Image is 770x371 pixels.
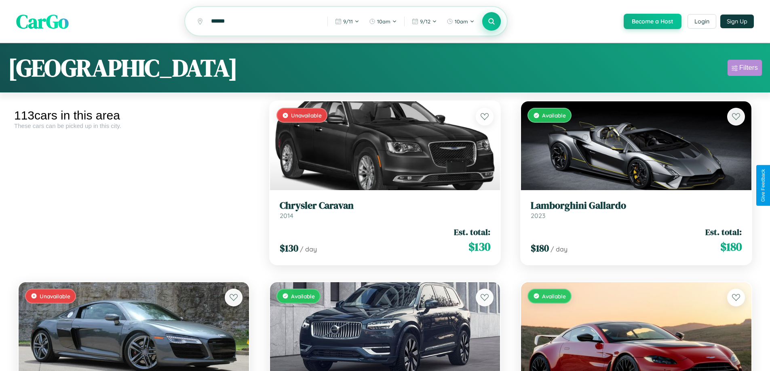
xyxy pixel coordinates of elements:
h3: Chrysler Caravan [280,200,491,212]
div: 113 cars in this area [14,109,253,122]
a: Lamborghini Gallardo2023 [531,200,742,220]
span: CarGo [16,8,69,35]
button: 10am [365,15,401,28]
button: Login [688,14,716,29]
span: $ 180 [531,241,549,255]
span: Available [542,293,566,300]
button: 9/11 [331,15,363,28]
button: 10am [443,15,479,28]
span: $ 130 [280,241,298,255]
button: Filters [728,60,762,76]
span: Available [542,112,566,119]
span: Unavailable [291,112,322,119]
span: Est. total: [705,226,742,238]
button: Become a Host [624,14,681,29]
span: 10am [455,18,468,25]
span: 9 / 12 [420,18,430,25]
a: Chrysler Caravan2014 [280,200,491,220]
span: Available [291,293,315,300]
span: / day [551,245,567,253]
div: Filters [739,64,758,72]
span: $ 180 [720,239,742,255]
div: Give Feedback [760,169,766,202]
span: 2014 [280,212,293,220]
h3: Lamborghini Gallardo [531,200,742,212]
h1: [GEOGRAPHIC_DATA] [8,51,238,84]
span: / day [300,245,317,253]
span: 10am [377,18,390,25]
span: 9 / 11 [343,18,353,25]
span: $ 130 [468,239,490,255]
div: These cars can be picked up in this city. [14,122,253,129]
span: Unavailable [40,293,70,300]
button: Sign Up [720,15,754,28]
span: Est. total: [454,226,490,238]
span: 2023 [531,212,545,220]
button: 9/12 [408,15,441,28]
